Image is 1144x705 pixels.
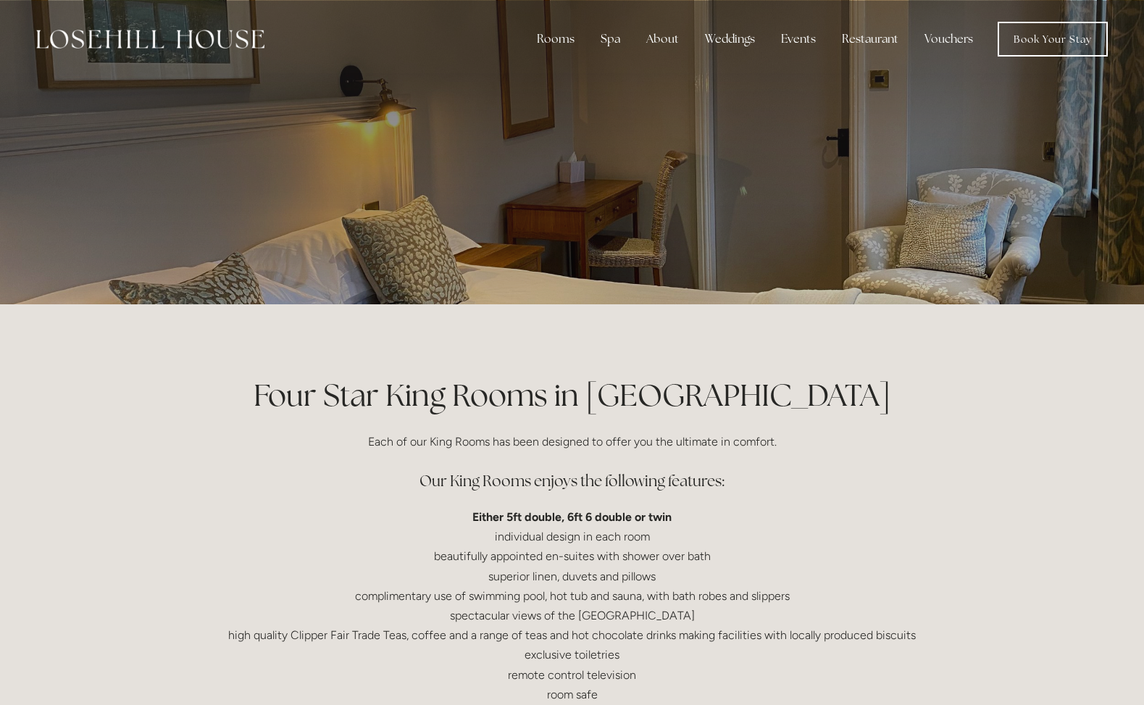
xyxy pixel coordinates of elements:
[998,22,1108,57] a: Book Your Stay
[635,25,690,54] div: About
[913,25,985,54] a: Vouchers
[525,25,586,54] div: Rooms
[693,25,767,54] div: Weddings
[226,374,919,417] h1: Four Star King Rooms in [GEOGRAPHIC_DATA]
[830,25,910,54] div: Restaurant
[589,25,632,54] div: Spa
[36,30,264,49] img: Losehill House
[769,25,827,54] div: Events
[226,467,919,496] h3: Our King Rooms enjoys the following features:
[472,510,672,524] strong: Either 5ft double, 6ft 6 double or twin
[226,432,919,451] p: Each of our King Rooms has been designed to offer you the ultimate in comfort.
